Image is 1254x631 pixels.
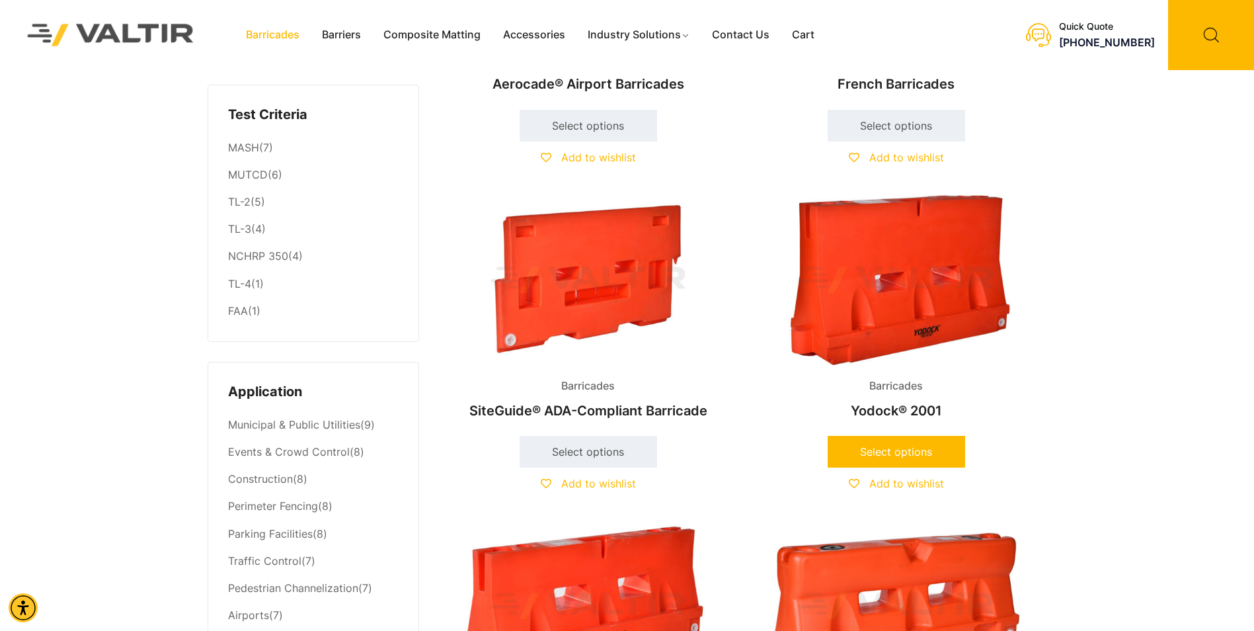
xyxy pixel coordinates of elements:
[228,412,399,439] li: (9)
[372,25,492,45] a: Composite Matting
[228,472,293,485] a: Construction
[492,25,576,45] a: Accessories
[446,396,731,425] h2: SiteGuide® ADA-Compliant Barricade
[228,271,399,298] li: (1)
[446,69,731,99] h2: Aerocade® Airport Barricades
[228,134,399,161] li: (7)
[561,151,636,164] span: Add to wishlist
[576,25,701,45] a: Industry Solutions
[520,110,657,142] a: Select options for “Aerocade® Airport Barricades”
[228,216,399,243] li: (4)
[235,25,311,45] a: Barricades
[228,418,360,431] a: Municipal & Public Utilities
[781,25,826,45] a: Cart
[228,189,399,216] li: (5)
[9,593,38,622] div: Accessibility Menu
[311,25,372,45] a: Barriers
[701,25,781,45] a: Contact Us
[228,168,268,181] a: MUTCD
[541,151,636,164] a: Add to wishlist
[228,162,399,189] li: (6)
[754,194,1039,425] a: BarricadesYodock® 2001
[446,194,731,425] a: BarricadesSiteGuide® ADA-Compliant Barricade
[754,69,1039,99] h2: French Barricades
[228,105,399,125] h4: Test Criteria
[10,7,212,64] img: Valtir Rentals
[228,499,318,513] a: Perimeter Fencing
[1059,21,1155,32] div: Quick Quote
[228,521,399,548] li: (8)
[228,222,251,235] a: TL-3
[541,477,636,490] a: Add to wishlist
[228,575,399,602] li: (7)
[228,581,358,595] a: Pedestrian Channelization
[1059,36,1155,49] a: call (888) 496-3625
[228,195,251,208] a: TL-2
[228,548,399,575] li: (7)
[228,243,399,271] li: (4)
[228,527,313,540] a: Parking Facilities
[228,609,269,622] a: Airports
[228,298,399,321] li: (1)
[228,445,350,458] a: Events & Crowd Control
[754,194,1039,366] img: Barricades
[869,477,944,490] span: Add to wishlist
[561,477,636,490] span: Add to wishlist
[859,376,933,396] span: Barricades
[228,439,399,466] li: (8)
[228,602,399,629] li: (7)
[228,493,399,521] li: (8)
[228,141,259,154] a: MASH
[228,466,399,493] li: (8)
[520,436,657,468] a: Select options for “SiteGuide® ADA-Compliant Barricade”
[446,194,731,366] img: Barricades
[849,477,944,490] a: Add to wishlist
[228,277,251,290] a: TL-4
[828,110,965,142] a: Select options for “French Barricades”
[869,151,944,164] span: Add to wishlist
[849,151,944,164] a: Add to wishlist
[228,382,399,402] h4: Application
[228,249,288,263] a: NCHRP 350
[551,376,625,396] span: Barricades
[828,436,965,468] a: Select options for “Yodock® 2001”
[228,304,248,317] a: FAA
[754,396,1039,425] h2: Yodock® 2001
[228,554,301,568] a: Traffic Control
